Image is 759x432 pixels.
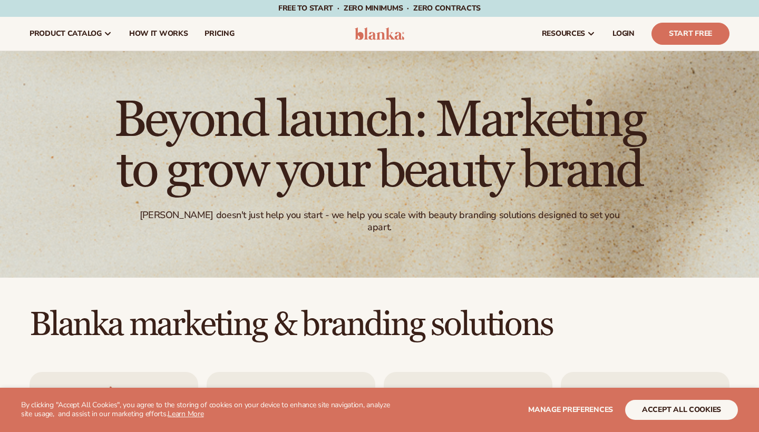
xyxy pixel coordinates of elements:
a: How It Works [121,17,197,51]
a: Learn More [168,409,203,419]
span: product catalog [30,30,102,38]
div: [PERSON_NAME] doesn't just help you start - we help you scale with beauty branding solutions desi... [132,209,627,234]
img: logo [355,27,405,40]
button: accept all cookies [625,400,738,420]
span: Manage preferences [528,405,613,415]
a: pricing [196,17,242,51]
a: LOGIN [604,17,643,51]
button: Manage preferences [528,400,613,420]
span: LOGIN [612,30,635,38]
span: Free to start · ZERO minimums · ZERO contracts [278,3,481,13]
h1: Beyond launch: Marketing to grow your beauty brand [90,95,669,197]
span: pricing [205,30,234,38]
span: resources [542,30,585,38]
a: resources [533,17,604,51]
p: By clicking "Accept All Cookies", you agree to the storing of cookies on your device to enhance s... [21,401,396,419]
a: Start Free [651,23,729,45]
span: How It Works [129,30,188,38]
a: product catalog [21,17,121,51]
